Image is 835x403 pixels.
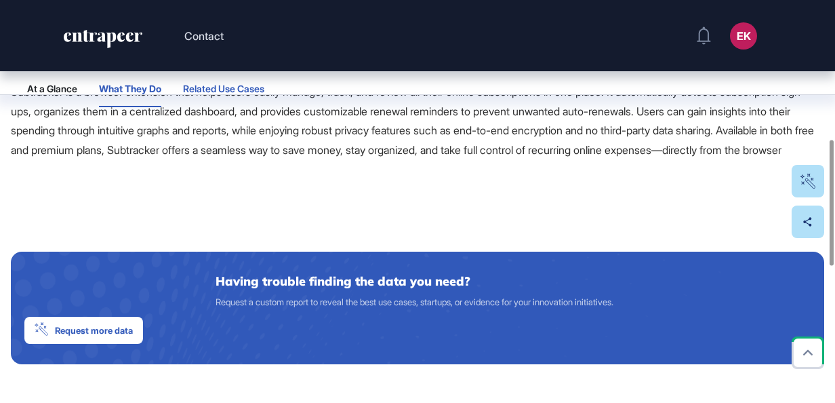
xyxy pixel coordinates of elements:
div: Request a custom report to reveal the best use cases, startups, or evidence for your innovation i... [216,296,613,309]
span: At a Glance [27,83,77,94]
p: Subtracker is a browser extension that helps users easily manage, track, and review all their onl... [11,82,824,160]
a: entrapeer-logo [62,30,144,53]
button: Related Use Cases [183,71,264,107]
button: Request more data [24,317,143,344]
span: Related Use Cases [183,83,264,94]
span: Request more data [55,324,133,338]
span: What They Do [99,83,161,94]
button: EK [730,22,757,50]
div: Having trouble finding the data you need? [216,272,613,290]
button: Contact [184,27,224,45]
button: What They Do [99,71,161,107]
button: At a Glance [27,71,77,107]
